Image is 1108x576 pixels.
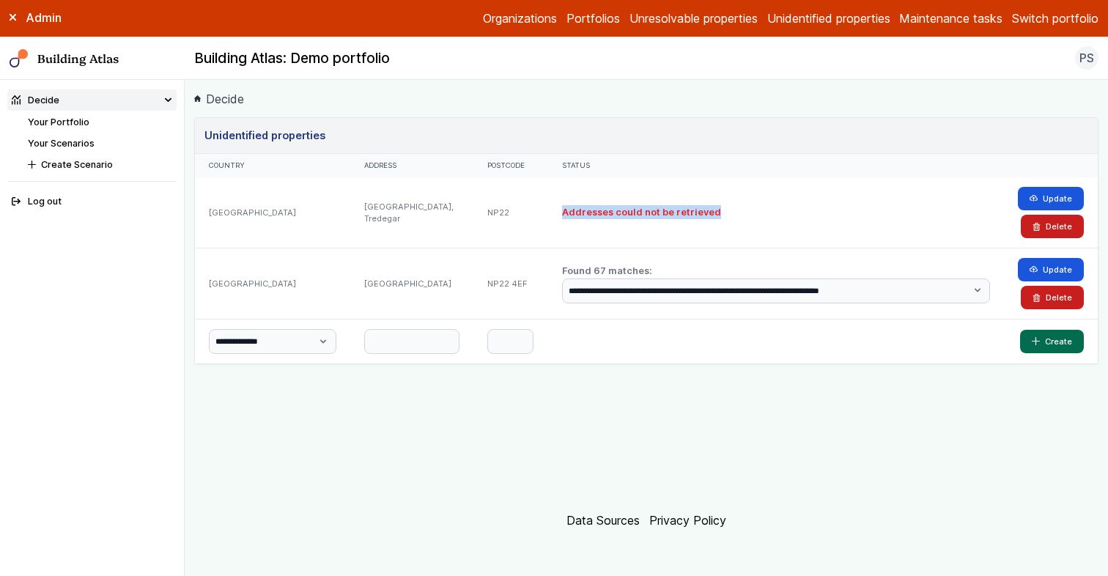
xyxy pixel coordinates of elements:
a: Data Sources [566,513,640,528]
a: Organizations [483,10,557,27]
div: [GEOGRAPHIC_DATA] [195,177,350,248]
a: Unidentified properties [767,10,890,27]
div: Status [562,161,990,171]
div: [GEOGRAPHIC_DATA], Tredegar [350,177,473,248]
div: NP22 [473,177,547,248]
button: Update [1018,258,1084,281]
a: Decide [194,90,244,108]
button: Switch portfolio [1012,10,1098,27]
div: Postcode [487,161,533,171]
button: Create Scenario [23,154,177,175]
a: Your Portfolio [28,117,89,128]
button: Create [1020,330,1084,353]
div: [GEOGRAPHIC_DATA] [350,248,473,319]
summary: Decide [7,89,177,111]
button: Log out [7,191,177,213]
img: main-0bbd2752.svg [10,49,29,68]
button: Delete [1021,286,1084,309]
div: [GEOGRAPHIC_DATA] [195,248,350,319]
a: Your Scenarios [28,138,95,149]
h2: Found 67 matches: [562,264,990,278]
div: Country [209,161,336,171]
span: PS [1079,49,1094,67]
a: Portfolios [566,10,620,27]
a: Unresolvable properties [629,10,758,27]
a: Maintenance tasks [899,10,1002,27]
div: NP22 4EF [473,248,547,319]
div: Address [364,161,459,171]
button: Delete [1021,215,1084,238]
h2: Building Atlas: Demo portfolio [194,49,390,68]
h2: Addresses could not be retrieved [562,205,990,219]
h3: Unidentified properties [204,128,325,144]
button: PS [1075,46,1098,70]
a: Privacy Policy [649,513,726,528]
button: Update [1018,187,1084,210]
div: Decide [12,93,59,107]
